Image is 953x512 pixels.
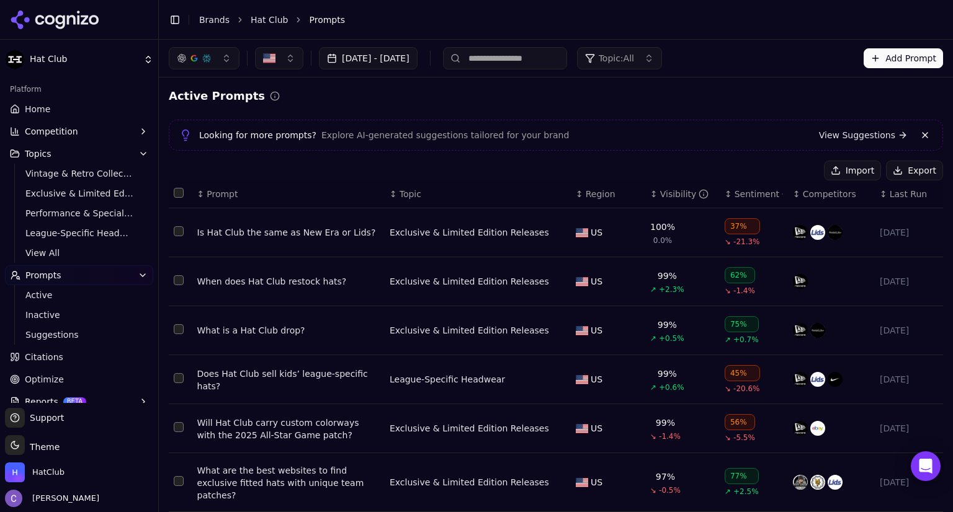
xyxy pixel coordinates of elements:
span: Optimize [25,373,64,386]
img: US flag [576,277,588,286]
span: Explore AI-generated suggestions tailored for your brand [321,129,569,141]
div: ↕Competitors [793,188,870,200]
span: -21.3% [733,237,759,247]
span: BETA [63,397,86,406]
a: Citations [5,347,153,367]
span: US [591,476,602,488]
div: ↕Topic [390,188,566,200]
a: League-Specific Headwear [20,224,138,242]
img: Chris Hayes [5,490,22,507]
div: 99% [656,417,675,429]
span: ↗ [725,335,731,345]
button: Select row 16 [174,476,184,486]
span: +0.7% [733,335,759,345]
span: Citations [25,351,63,363]
th: Topic [385,180,571,208]
span: US [591,324,602,337]
a: Optimize [5,369,153,389]
th: Last Run [875,180,943,208]
div: Exclusive & Limited Edition Releases [390,476,549,488]
th: brandMentionRate [645,180,720,208]
span: Prompts [309,14,345,26]
a: Hat Club [251,14,288,26]
span: +2.3% [659,285,684,294]
span: +0.6% [659,382,684,392]
span: Competitors [803,188,856,200]
button: Add Prompt [864,48,943,68]
button: [DATE] - [DATE] [319,47,418,69]
button: Select row 14 [174,373,184,383]
button: Open user button [5,490,99,507]
span: -1.4% [733,286,755,296]
a: Exclusive & Limited Edition Releases [390,275,549,288]
a: Home [5,99,153,119]
span: -20.6% [733,384,759,394]
a: Performance & Specialty Headwear [20,205,138,222]
span: ↗ [650,333,656,343]
span: ↘ [650,431,656,441]
img: Hat Club [5,50,25,69]
button: Select row 13 [174,324,184,334]
div: ↕Prompt [197,188,380,200]
div: 75% [725,316,759,332]
a: Vintage & Retro Collections [20,165,138,182]
span: US [591,226,602,239]
span: -5.5% [733,433,755,443]
div: 37% [725,218,760,234]
div: 100% [650,221,675,233]
span: Inactive [25,309,133,321]
img: myfitteds [810,475,825,490]
span: -1.4% [659,431,681,441]
button: Select row 11 [174,226,184,236]
img: HatClub [5,462,25,482]
span: ↗ [650,382,656,392]
img: ebay [810,421,825,436]
div: What are the best websites to find exclusive fitted hats with unique team patches? [197,464,380,501]
a: When does Hat Club restock hats? [197,275,380,288]
th: sentiment [720,180,788,208]
span: Prompt [207,188,238,200]
div: ↕Sentiment [725,188,783,200]
img: new era [793,323,808,338]
span: ↘ [725,433,731,443]
div: Exclusive & Limited Edition Releases [390,324,549,337]
span: Home [25,103,50,115]
span: Theme [25,442,60,452]
img: exclusive fitted [793,475,808,490]
a: What is a Hat Club drop? [197,324,380,337]
span: Looking for more prompts? [199,129,316,141]
img: new era [793,274,808,289]
div: [DATE] [880,476,938,488]
img: US flag [576,375,588,384]
img: US flag [576,478,588,487]
button: Dismiss banner [918,128,933,143]
div: 45% [725,365,760,381]
span: +0.5% [659,333,684,343]
a: Inactive [20,306,138,324]
span: ↗ [650,285,656,294]
span: US [591,373,602,386]
div: Open Intercom Messenger [911,451,941,481]
div: 62% [725,267,755,283]
span: Support [25,412,64,424]
div: [DATE] [880,226,938,239]
span: [PERSON_NAME] [27,493,99,504]
a: Suggestions [20,326,138,343]
span: HatClub [32,467,65,478]
span: 0.0% [653,236,673,245]
button: Export [886,161,943,180]
div: 97% [656,470,675,483]
a: Active [20,286,138,304]
div: Does Hat Club sell kids’ league-specific hats? [197,368,380,392]
span: Region [586,188,615,200]
div: 56% [725,414,755,430]
img: United States [263,52,275,64]
span: Reports [25,395,58,408]
span: ↘ [650,485,656,495]
img: US flag [576,424,588,433]
button: Select all rows [174,188,184,198]
div: [DATE] [880,373,938,386]
span: Last Run [890,188,927,200]
span: Active [25,289,133,301]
